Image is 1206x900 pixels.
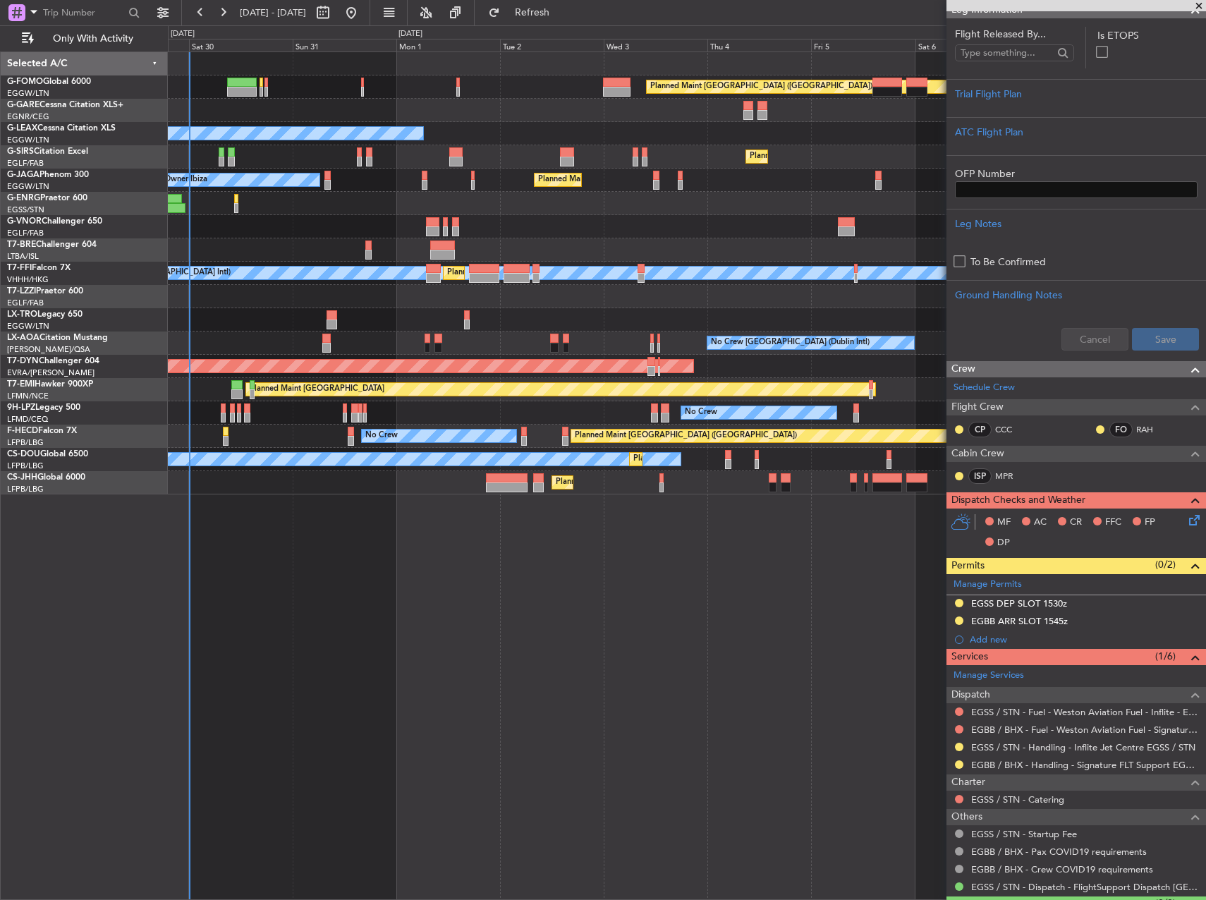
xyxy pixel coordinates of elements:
[7,403,35,412] span: 9H-LPZ
[971,741,1195,753] a: EGSS / STN - Handling - Inflite Jet Centre EGSS / STN
[7,274,49,285] a: VHHH/HKG
[7,414,48,425] a: LFMD/CEQ
[955,288,1198,303] div: Ground Handling Notes
[7,78,43,86] span: G-FOMO
[7,158,44,169] a: EGLF/FAB
[7,228,44,238] a: EGLF/FAB
[604,39,707,51] div: Wed 3
[1097,28,1198,43] label: Is ETOPS
[7,484,44,494] a: LFPB/LBG
[7,101,123,109] a: G-GARECessna Citation XLS+
[575,425,797,446] div: Planned Maint [GEOGRAPHIC_DATA] ([GEOGRAPHIC_DATA])
[7,111,49,122] a: EGNR/CEG
[7,147,88,156] a: G-SIRSCitation Excel
[7,473,37,482] span: CS-JHH
[7,264,32,272] span: T7-FFI
[997,536,1010,550] span: DP
[955,217,1198,231] div: Leg Notes
[650,76,872,97] div: Planned Maint [GEOGRAPHIC_DATA] ([GEOGRAPHIC_DATA])
[396,39,500,51] div: Mon 1
[7,135,49,145] a: EGGW/LTN
[971,597,1067,609] div: EGSS DEP SLOT 1530z
[7,427,38,435] span: F-HECD
[995,423,1027,436] a: CCC
[954,381,1015,395] a: Schedule Crew
[968,468,992,484] div: ISP
[750,146,972,167] div: Planned Maint [GEOGRAPHIC_DATA] ([GEOGRAPHIC_DATA])
[951,446,1004,462] span: Cabin Crew
[240,6,306,19] span: [DATE] - [DATE]
[995,470,1027,482] a: MPR
[955,166,1198,181] label: OFP Number
[7,437,44,448] a: LFPB/LBG
[7,217,42,226] span: G-VNOR
[971,828,1077,840] a: EGSS / STN - Startup Fee
[951,361,975,377] span: Crew
[7,124,116,133] a: G-LEAXCessna Citation XLS
[7,298,44,308] a: EGLF/FAB
[7,171,39,179] span: G-JAGA
[7,217,102,226] a: G-VNORChallenger 650
[7,241,97,249] a: T7-BREChallenger 604
[7,357,99,365] a: T7-DYNChallenger 604
[7,344,90,355] a: [PERSON_NAME]/QSA
[1109,422,1133,437] div: FO
[538,169,760,190] div: Planned Maint [GEOGRAPHIC_DATA] ([GEOGRAPHIC_DATA])
[1145,516,1155,530] span: FP
[1034,516,1047,530] span: AC
[971,759,1199,771] a: EGBB / BHX - Handling - Signature FLT Support EGBB / BHX
[16,28,153,50] button: Only With Activity
[951,774,985,791] span: Charter
[7,78,91,86] a: G-FOMOGlobal 6000
[951,687,990,703] span: Dispatch
[7,380,93,389] a: T7-EMIHawker 900XP
[951,649,988,665] span: Services
[1136,423,1168,436] a: RAH
[7,264,71,272] a: T7-FFIFalcon 7X
[7,147,34,156] span: G-SIRS
[7,473,85,482] a: CS-JHHGlobal 6000
[954,669,1024,683] a: Manage Services
[971,881,1199,893] a: EGSS / STN - Dispatch - FlightSupport Dispatch [GEOGRAPHIC_DATA]
[7,205,44,215] a: EGSS/STN
[164,169,207,190] div: Owner Ibiza
[447,262,683,284] div: Planned Maint [GEOGRAPHIC_DATA] ([GEOGRAPHIC_DATA] Intl)
[7,334,108,342] a: LX-AOACitation Mustang
[955,87,1198,102] div: Trial Flight Plan
[811,39,915,51] div: Fri 5
[971,863,1153,875] a: EGBB / BHX - Crew COVID19 requirements
[970,633,1199,645] div: Add new
[7,427,77,435] a: F-HECDFalcon 7X
[970,255,1046,269] label: To Be Confirmed
[7,380,35,389] span: T7-EMI
[7,124,37,133] span: G-LEAX
[7,181,49,192] a: EGGW/LTN
[398,28,422,40] div: [DATE]
[955,27,1074,42] span: Flight Released By...
[955,125,1198,140] div: ATC Flight Plan
[7,310,83,319] a: LX-TROLegacy 650
[971,706,1199,718] a: EGSS / STN - Fuel - Weston Aviation Fuel - Inflite - EGSS / STN
[711,332,870,353] div: No Crew [GEOGRAPHIC_DATA] (Dublin Intl)
[7,171,89,179] a: G-JAGAPhenom 300
[365,425,398,446] div: No Crew
[7,403,80,412] a: 9H-LPZLegacy 500
[7,194,40,202] span: G-ENRG
[7,194,87,202] a: G-ENRGPraetor 600
[7,88,49,99] a: EGGW/LTN
[968,422,992,437] div: CP
[7,251,39,262] a: LTBA/ISL
[971,615,1068,627] div: EGBB ARR SLOT 1545z
[997,516,1011,530] span: MF
[7,287,36,296] span: T7-LZZI
[7,310,37,319] span: LX-TRO
[7,101,39,109] span: G-GARE
[1070,516,1082,530] span: CR
[503,8,562,18] span: Refresh
[189,39,293,51] div: Sat 30
[7,461,44,471] a: LFPB/LBG
[951,809,982,825] span: Others
[556,472,778,493] div: Planned Maint [GEOGRAPHIC_DATA] ([GEOGRAPHIC_DATA])
[685,402,717,423] div: No Crew
[293,39,396,51] div: Sun 31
